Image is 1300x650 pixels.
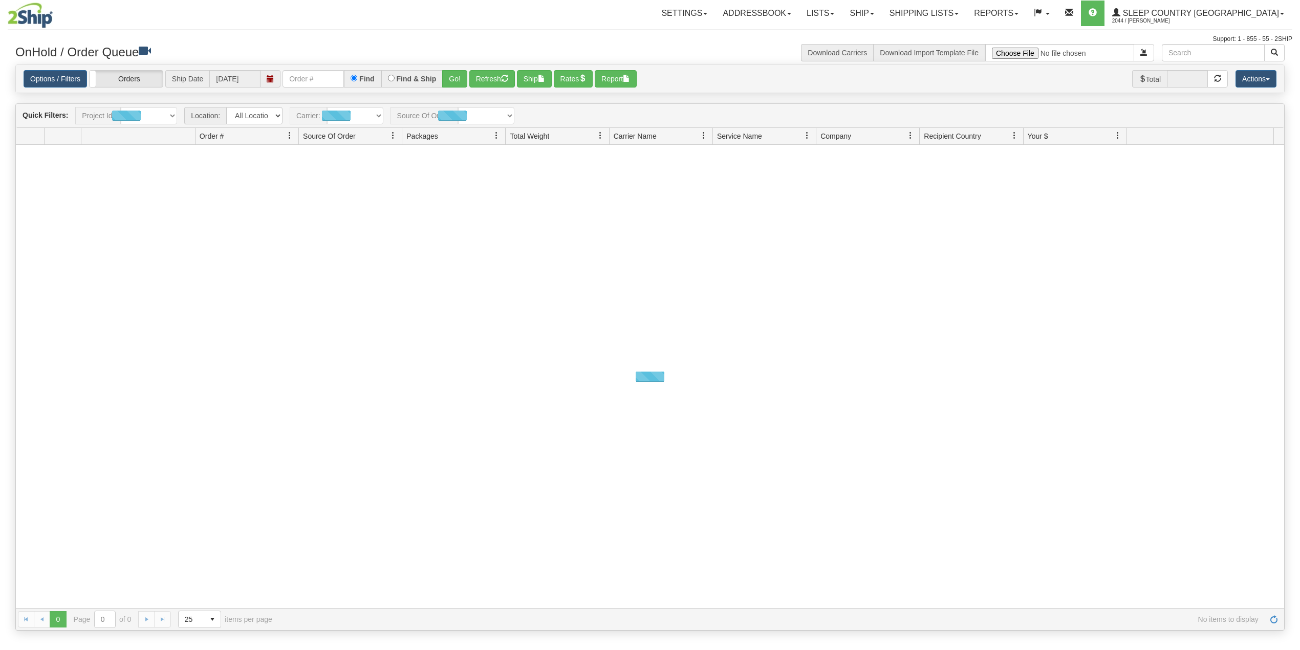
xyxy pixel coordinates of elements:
a: Your $ filter column settings [1109,127,1126,144]
span: Packages [406,131,438,141]
span: Company [820,131,851,141]
a: Sleep Country [GEOGRAPHIC_DATA] 2044 / [PERSON_NAME] [1104,1,1292,26]
a: Download Carriers [808,49,867,57]
span: Ship Date [165,70,209,88]
label: Find & Ship [397,75,437,82]
span: items per page [178,611,272,628]
button: Refresh [469,70,515,88]
label: Find [359,75,375,82]
span: Your $ [1028,131,1048,141]
a: Carrier Name filter column settings [695,127,712,144]
a: Reports [966,1,1026,26]
input: Import [985,44,1134,61]
input: Order # [283,70,344,88]
a: Service Name filter column settings [798,127,816,144]
a: Refresh [1266,611,1282,627]
span: 2044 / [PERSON_NAME] [1112,16,1189,26]
button: Report [595,70,637,88]
a: Settings [654,1,715,26]
span: Total [1132,70,1167,88]
span: Page of 0 [74,611,132,628]
a: Download Import Template File [880,49,979,57]
span: Recipient Country [924,131,981,141]
a: Packages filter column settings [488,127,505,144]
span: Source Of Order [303,131,356,141]
a: Source Of Order filter column settings [384,127,402,144]
div: Support: 1 - 855 - 55 - 2SHIP [8,35,1292,44]
input: Search [1162,44,1265,61]
button: Search [1264,44,1285,61]
img: logo2044.jpg [8,3,53,28]
a: Order # filter column settings [281,127,298,144]
a: Total Weight filter column settings [592,127,609,144]
span: Order # [200,131,224,141]
span: Service Name [717,131,762,141]
a: Addressbook [715,1,799,26]
label: Quick Filters: [23,110,68,120]
label: Orders [90,71,163,88]
button: Go! [442,70,467,88]
a: Lists [799,1,842,26]
span: 25 [185,614,198,624]
button: Actions [1236,70,1276,88]
a: Ship [842,1,881,26]
button: Ship [517,70,552,88]
h3: OnHold / Order Queue [15,44,642,59]
div: grid toolbar [16,104,1284,128]
a: Recipient Country filter column settings [1006,127,1023,144]
a: Company filter column settings [902,127,919,144]
span: Location: [184,107,226,124]
span: Carrier Name [614,131,657,141]
a: Options / Filters [24,70,87,88]
a: Shipping lists [882,1,966,26]
span: Total Weight [510,131,549,141]
span: Sleep Country [GEOGRAPHIC_DATA] [1120,9,1279,17]
span: select [204,611,221,627]
span: No items to display [287,615,1259,623]
span: Page 0 [50,611,66,627]
button: Rates [554,70,593,88]
span: Page sizes drop down [178,611,221,628]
